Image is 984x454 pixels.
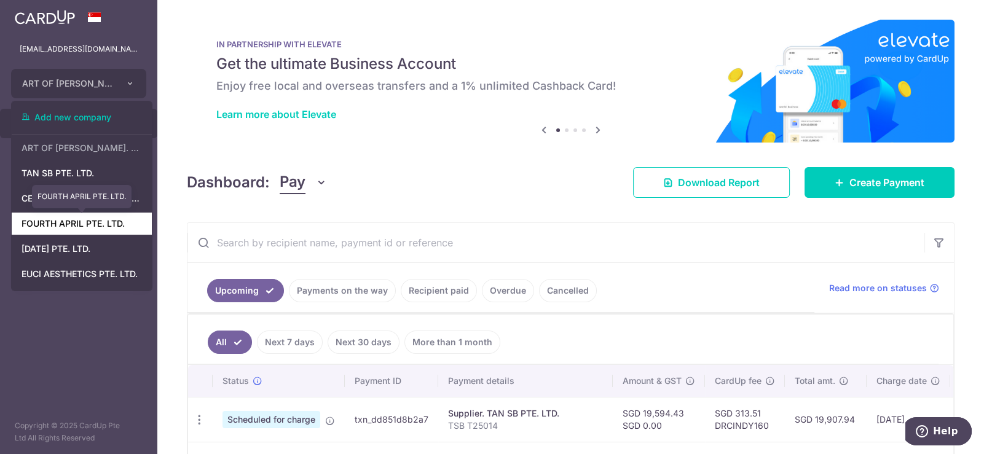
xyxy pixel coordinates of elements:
[12,137,152,159] a: ART OF [PERSON_NAME]. LTD.
[187,223,924,262] input: Search by recipient name, payment id or reference
[404,331,500,354] a: More than 1 month
[28,9,53,20] span: Help
[12,106,152,128] a: Add new company
[280,171,305,194] span: Pay
[22,77,113,90] span: ART OF [PERSON_NAME]. LTD.
[795,375,835,387] span: Total amt.
[345,397,438,442] td: txn_dd851d8b2a7
[849,175,924,190] span: Create Payment
[257,331,323,354] a: Next 7 days
[216,108,336,120] a: Learn more about Elevate
[289,279,396,302] a: Payments on the way
[32,185,132,208] div: FOURTH APRIL PTE. LTD.
[11,101,152,291] ul: ART OF [PERSON_NAME]. LTD.
[438,365,613,397] th: Payment details
[539,279,597,302] a: Cancelled
[905,417,972,448] iframe: Opens a widget where you can find more information
[678,175,760,190] span: Download Report
[12,213,152,235] a: FOURTH APRIL PTE. LTD.
[805,167,954,198] a: Create Payment
[705,397,785,442] td: SGD 313.51 DRCINDY160
[187,20,954,143] img: Renovation banner
[867,397,950,442] td: [DATE]
[12,187,152,209] a: CE MEDICAL AESTHETICS PTE. LTD.
[12,263,152,285] a: EUCI AESTHETICS PTE. LTD.
[345,365,438,397] th: Payment ID
[12,238,152,260] a: [DATE] PTE. LTD.
[187,171,270,194] h4: Dashboard:
[715,375,762,387] span: CardUp fee
[216,54,925,74] h5: Get the ultimate Business Account
[222,375,249,387] span: Status
[20,43,138,55] p: [EMAIL_ADDRESS][DOMAIN_NAME]
[613,397,705,442] td: SGD 19,594.43 SGD 0.00
[829,282,939,294] a: Read more on statuses
[876,375,927,387] span: Charge date
[15,10,75,25] img: CardUp
[829,282,927,294] span: Read more on statuses
[12,162,152,184] a: TAN SB PTE. LTD.
[328,331,400,354] a: Next 30 days
[11,69,146,98] button: ART OF [PERSON_NAME]. LTD.
[623,375,682,387] span: Amount & GST
[207,279,284,302] a: Upcoming
[482,279,534,302] a: Overdue
[448,407,603,420] div: Supplier. TAN SB PTE. LTD.
[633,167,790,198] a: Download Report
[222,411,320,428] span: Scheduled for charge
[216,79,925,93] h6: Enjoy free local and overseas transfers and a 1% unlimited Cashback Card!
[208,331,252,354] a: All
[280,171,327,194] button: Pay
[216,39,925,49] p: IN PARTNERSHIP WITH ELEVATE
[448,420,603,432] p: TSB T25014
[785,397,867,442] td: SGD 19,907.94
[401,279,477,302] a: Recipient paid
